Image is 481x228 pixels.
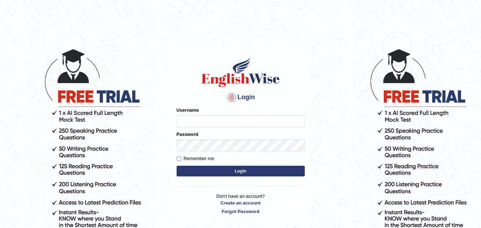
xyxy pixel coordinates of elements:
[177,131,198,138] label: Password
[177,193,305,215] p: Don't have an account?
[177,107,199,113] label: Username
[177,166,305,176] button: Login
[200,56,281,88] img: Logo of English Wise sign in for intelligent practice with AI
[177,157,181,161] input: Remember me
[177,155,214,162] label: Remember me
[177,208,305,215] a: Forgot Password
[177,200,305,206] a: Create an account
[177,92,305,103] h4: Login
